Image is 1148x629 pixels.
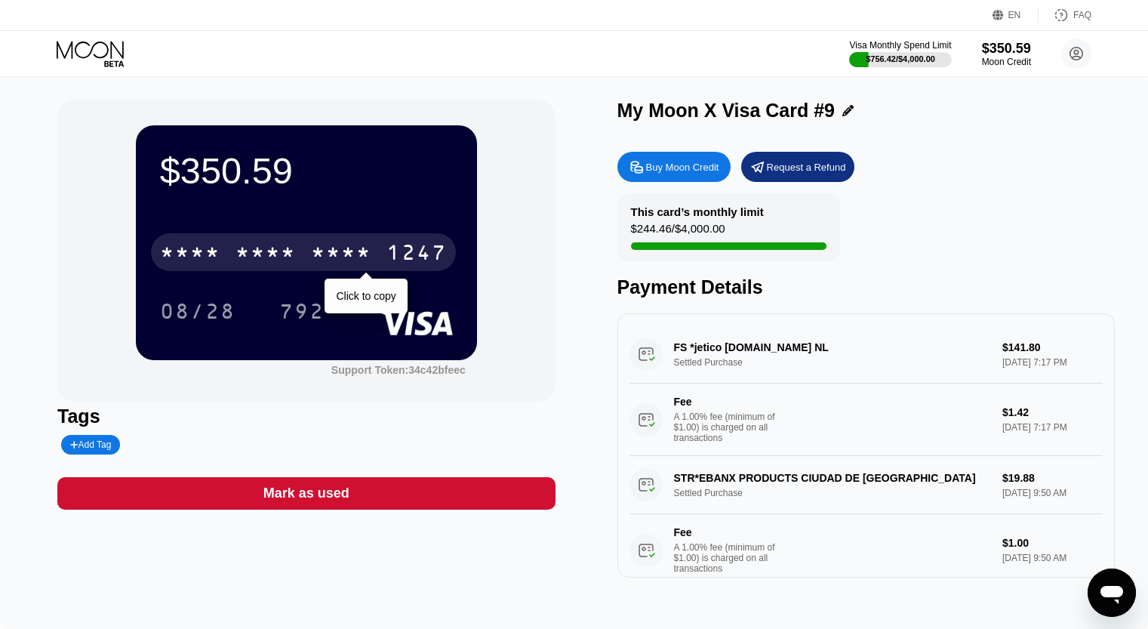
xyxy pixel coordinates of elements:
[629,514,1103,587] div: FeeA 1.00% fee (minimum of $1.00) is charged on all transactions$1.00[DATE] 9:50 AM
[982,57,1031,67] div: Moon Credit
[982,41,1031,67] div: $350.59Moon Credit
[149,292,247,330] div: 08/28
[849,40,951,51] div: Visa Monthly Spend Limit
[1073,10,1091,20] div: FAQ
[741,152,854,182] div: Request a Refund
[674,526,780,538] div: Fee
[386,242,447,267] div: 1247
[646,161,719,174] div: Buy Moon Credit
[1002,422,1103,433] div: [DATE] 7:17 PM
[268,292,336,330] div: 792
[279,301,325,325] div: 792
[1088,569,1136,617] iframe: Button to launch messaging window
[629,384,1103,456] div: FeeA 1.00% fee (minimum of $1.00) is charged on all transactions$1.42[DATE] 7:17 PM
[61,435,120,455] div: Add Tag
[160,150,453,192] div: $350.59
[849,40,951,67] div: Visa Monthly Spend Limit$756.42/$4,000.00
[674,396,780,408] div: Fee
[331,364,466,376] div: Support Token: 34c42bfeec
[866,54,935,63] div: $756.42 / $4,000.00
[57,405,555,427] div: Tags
[1002,553,1103,563] div: [DATE] 9:50 AM
[617,152,731,182] div: Buy Moon Credit
[160,301,235,325] div: 08/28
[993,8,1039,23] div: EN
[767,161,846,174] div: Request a Refund
[1002,537,1103,549] div: $1.00
[982,41,1031,57] div: $350.59
[631,205,764,218] div: This card’s monthly limit
[674,412,787,443] div: A 1.00% fee (minimum of $1.00) is charged on all transactions
[336,290,395,302] div: Click to copy
[1039,8,1091,23] div: FAQ
[631,222,725,242] div: $244.46 / $4,000.00
[331,364,466,376] div: Support Token:34c42bfeec
[617,276,1115,298] div: Payment Details
[263,485,349,502] div: Mark as used
[617,100,836,122] div: My Moon X Visa Card #9
[57,477,555,510] div: Mark as used
[1008,10,1021,20] div: EN
[70,439,111,450] div: Add Tag
[674,542,787,574] div: A 1.00% fee (minimum of $1.00) is charged on all transactions
[1002,406,1103,418] div: $1.42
